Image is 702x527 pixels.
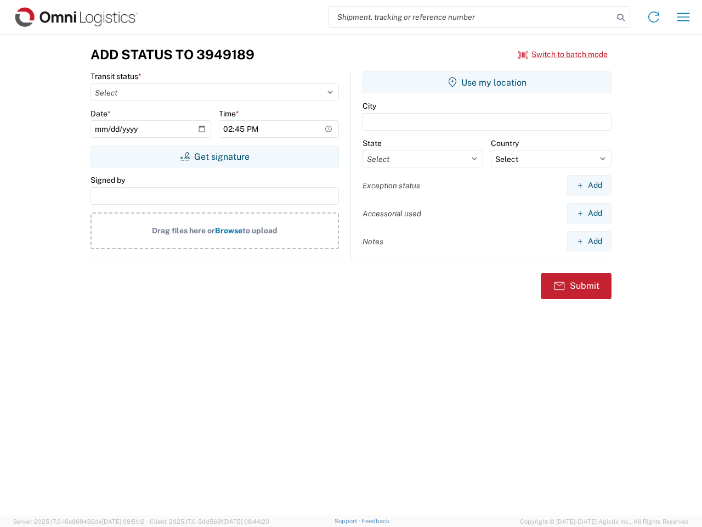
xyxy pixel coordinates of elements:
[491,138,519,148] label: Country
[90,71,141,81] label: Transit status
[567,203,612,223] button: Add
[90,175,125,185] label: Signed by
[102,518,145,525] span: [DATE] 09:51:12
[150,518,269,525] span: Client: 2025.17.0-5dd568f
[520,517,689,526] span: Copyright © [DATE]-[DATE] Agistix Inc., All Rights Reserved
[518,46,608,64] button: Switch to batch mode
[363,237,383,246] label: Notes
[363,181,420,190] label: Exception status
[567,175,612,195] button: Add
[215,226,242,235] span: Browse
[329,7,613,27] input: Shipment, tracking or reference number
[335,518,362,524] a: Support
[90,145,339,167] button: Get signature
[363,71,612,93] button: Use my location
[90,47,254,63] h3: Add Status to 3949189
[242,226,278,235] span: to upload
[363,101,376,111] label: City
[152,226,215,235] span: Drag files here or
[363,209,421,218] label: Accessorial used
[90,109,111,119] label: Date
[363,138,382,148] label: State
[541,273,612,299] button: Submit
[219,109,239,119] label: Time
[223,518,269,525] span: [DATE] 08:44:20
[567,231,612,251] button: Add
[361,518,389,524] a: Feedback
[13,518,145,525] span: Server: 2025.17.0-16a969492de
